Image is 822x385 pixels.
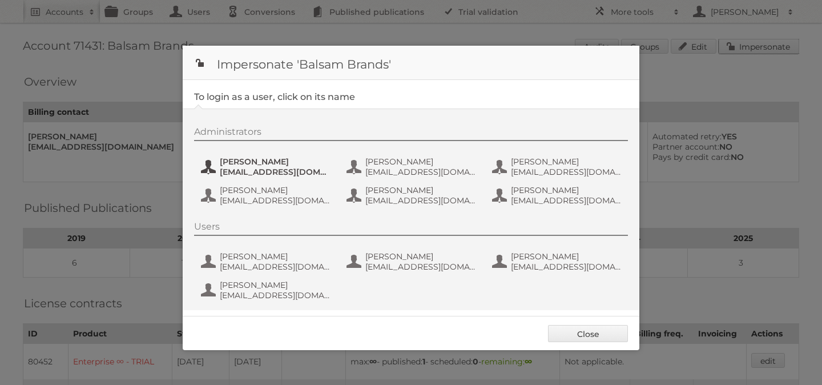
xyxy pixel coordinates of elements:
span: [PERSON_NAME] [511,185,622,195]
div: Administrators [194,126,628,141]
span: [EMAIL_ADDRESS][DOMAIN_NAME] [220,195,331,206]
a: Close [548,325,628,342]
button: [PERSON_NAME] [EMAIL_ADDRESS][DOMAIN_NAME] [491,184,625,207]
span: [EMAIL_ADDRESS][DOMAIN_NAME] [365,195,476,206]
span: [PERSON_NAME] [511,251,622,262]
span: [EMAIL_ADDRESS][DOMAIN_NAME] [220,290,331,300]
span: [EMAIL_ADDRESS][DOMAIN_NAME] [220,262,331,272]
span: [EMAIL_ADDRESS][DOMAIN_NAME] [365,262,476,272]
div: Users [194,221,628,236]
button: [PERSON_NAME] [EMAIL_ADDRESS][DOMAIN_NAME] [345,250,479,273]
button: [PERSON_NAME] [EMAIL_ADDRESS][DOMAIN_NAME] [345,184,479,207]
span: [PERSON_NAME] [220,251,331,262]
span: [EMAIL_ADDRESS][DOMAIN_NAME] [511,195,622,206]
span: [PERSON_NAME] [365,157,476,167]
span: [PERSON_NAME] [220,185,331,195]
span: [EMAIL_ADDRESS][DOMAIN_NAME] [220,167,331,177]
legend: To login as a user, click on its name [194,91,355,102]
button: [PERSON_NAME] [EMAIL_ADDRESS][DOMAIN_NAME] [345,155,479,178]
button: [PERSON_NAME] [EMAIL_ADDRESS][DOMAIN_NAME] [200,250,334,273]
button: [PERSON_NAME] [EMAIL_ADDRESS][DOMAIN_NAME] [491,155,625,178]
h1: Impersonate 'Balsam Brands' [183,46,639,80]
span: [EMAIL_ADDRESS][DOMAIN_NAME] [511,262,622,272]
span: [PERSON_NAME] [220,280,331,290]
button: [PERSON_NAME] [EMAIL_ADDRESS][DOMAIN_NAME] [200,184,334,207]
button: [PERSON_NAME] [EMAIL_ADDRESS][DOMAIN_NAME] [200,155,334,178]
button: [PERSON_NAME] [EMAIL_ADDRESS][DOMAIN_NAME] [200,279,334,302]
span: [PERSON_NAME] [511,157,622,167]
span: [PERSON_NAME] [365,251,476,262]
span: [PERSON_NAME] [220,157,331,167]
span: [EMAIL_ADDRESS][DOMAIN_NAME] [511,167,622,177]
button: [PERSON_NAME] [EMAIL_ADDRESS][DOMAIN_NAME] [491,250,625,273]
span: [EMAIL_ADDRESS][DOMAIN_NAME] [365,167,476,177]
span: [PERSON_NAME] [365,185,476,195]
